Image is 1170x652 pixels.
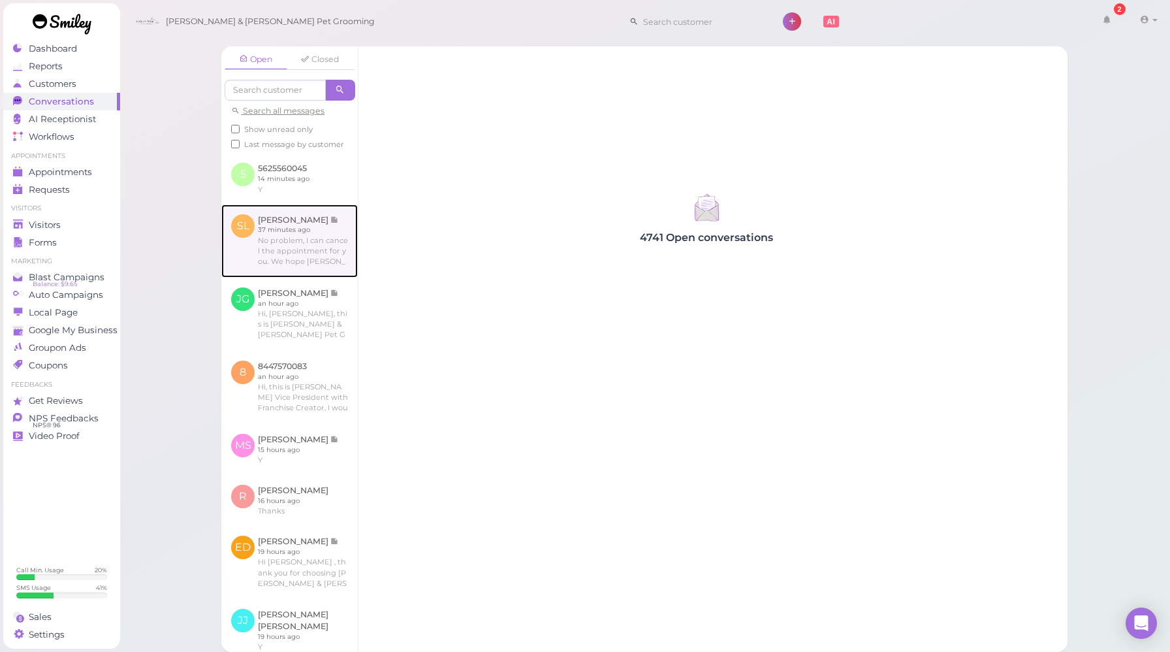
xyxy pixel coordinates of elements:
span: Groupon Ads [29,342,86,353]
a: Conversations [3,93,120,110]
a: Search all messages [231,106,324,116]
a: Customers [3,75,120,93]
a: Sales [3,608,120,626]
li: Appointments [3,152,120,161]
span: Balance: $9.65 [33,279,77,289]
span: Dashboard [29,43,77,54]
a: Google My Business [3,321,120,339]
span: Sales [29,611,52,623]
span: Google My Business [29,325,118,336]
li: Feedbacks [3,380,120,389]
span: Video Proof [29,431,80,442]
a: Requests [3,181,120,199]
div: 20 % [95,566,107,574]
a: Workflows [3,128,120,146]
span: Requests [29,184,70,195]
span: Visitors [29,220,61,231]
span: Last message by customer [244,140,344,149]
a: AI Receptionist [3,110,120,128]
span: AI Receptionist [29,114,96,125]
a: Visitors [3,216,120,234]
input: Search customer [225,80,326,101]
h4: 4741 Open conversations [358,231,1054,244]
span: NPS Feedbacks [29,413,99,424]
span: Local Page [29,307,78,318]
a: Get Reviews [3,392,120,410]
span: [PERSON_NAME] & [PERSON_NAME] Pet Grooming [166,3,375,40]
a: Coupons [3,357,120,374]
a: Open [225,50,287,70]
a: Appointments [3,163,120,181]
span: Conversations [29,96,94,107]
a: Settings [3,626,120,644]
span: Customers [29,78,76,90]
a: Blast Campaigns Balance: $9.65 [3,269,120,286]
a: Local Page [3,304,120,321]
a: Auto Campaigns [3,286,120,304]
span: Reports [29,61,63,72]
div: Open Intercom Messenger [1126,608,1157,639]
span: NPS® 96 [33,420,61,431]
a: Groupon Ads [3,339,120,357]
span: Appointments [29,167,92,178]
img: inbox-9a7a3d6b6c357613d87aa0edb30543fa.svg [689,190,724,225]
div: Call Min. Usage [16,566,64,574]
a: NPS Feedbacks NPS® 96 [3,410,120,427]
input: Show unread only [231,125,240,133]
div: 41 % [96,583,107,592]
a: Dashboard [3,40,120,57]
li: Visitors [3,204,120,213]
span: Coupons [29,360,68,371]
div: SMS Usage [16,583,51,592]
span: Show unread only [244,125,313,134]
a: Reports [3,57,120,75]
a: Forms [3,234,120,252]
a: Closed [289,50,351,69]
input: Last message by customer [231,140,240,148]
li: Marketing [3,257,120,266]
a: Video Proof [3,427,120,445]
span: Settings [29,629,65,640]
span: Forms [29,237,57,248]
span: Workflows [29,131,74,142]
input: Search customer [639,11,765,32]
span: Get Reviews [29,395,83,406]
div: 2 [1114,3,1126,15]
span: Blast Campaigns [29,272,104,283]
span: Auto Campaigns [29,289,103,301]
